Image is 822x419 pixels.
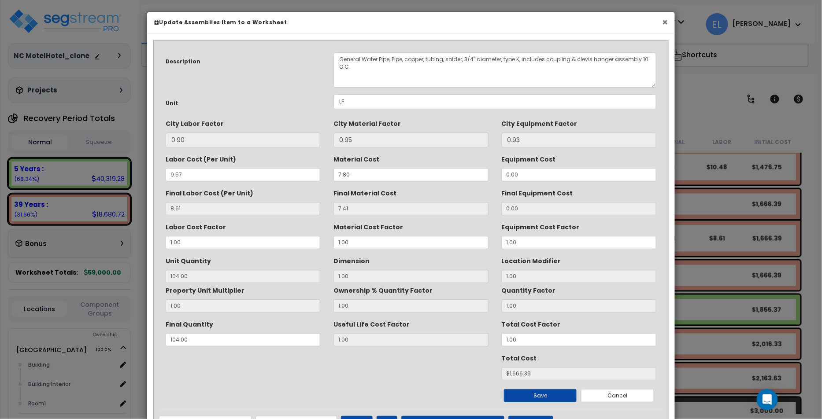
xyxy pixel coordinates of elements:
div: Open Intercom Messenger [757,389,778,410]
b: Update Assemblies Item to a Worksheet [154,18,287,26]
label: Final Labor Cost (Per Unit) [166,186,253,198]
label: Material Cost Factor [333,220,403,232]
small: Description [166,58,200,65]
label: Final Material Cost [333,186,396,198]
label: Total Cost [502,351,537,363]
label: Material Cost [333,152,379,164]
label: Equipment Cost Factor [502,220,580,232]
label: Labor Cost Factor [166,220,226,232]
label: Dimension [333,254,370,265]
label: Labor Cost (Per Unit) [166,152,236,164]
label: City Material Factor [333,116,401,128]
button: × [663,18,668,27]
button: Save [504,389,577,402]
label: City Labor Factor [166,116,224,128]
button: Cancel [581,389,654,402]
label: Quantity Factor [502,283,556,295]
label: Unit Quantity [166,254,211,265]
label: City Equipment Factor [502,116,578,128]
label: Useful Life Cost Factor [333,317,410,329]
textarea: General Water Pipe, Pipe, copper, tubing, solder, 3/4" diameter, type K, includes coupling & clev... [333,52,656,88]
label: Equipment Cost [502,152,556,164]
label: Property Unit Multiplier [166,283,244,295]
label: Total Cost Factor [502,317,561,329]
label: Final Equipment Cost [502,186,573,198]
small: Unit [166,100,178,107]
label: Location Modifier [502,254,561,265]
label: Final Quantity [166,317,213,329]
label: Ownership % Quantity Factor [333,283,433,295]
